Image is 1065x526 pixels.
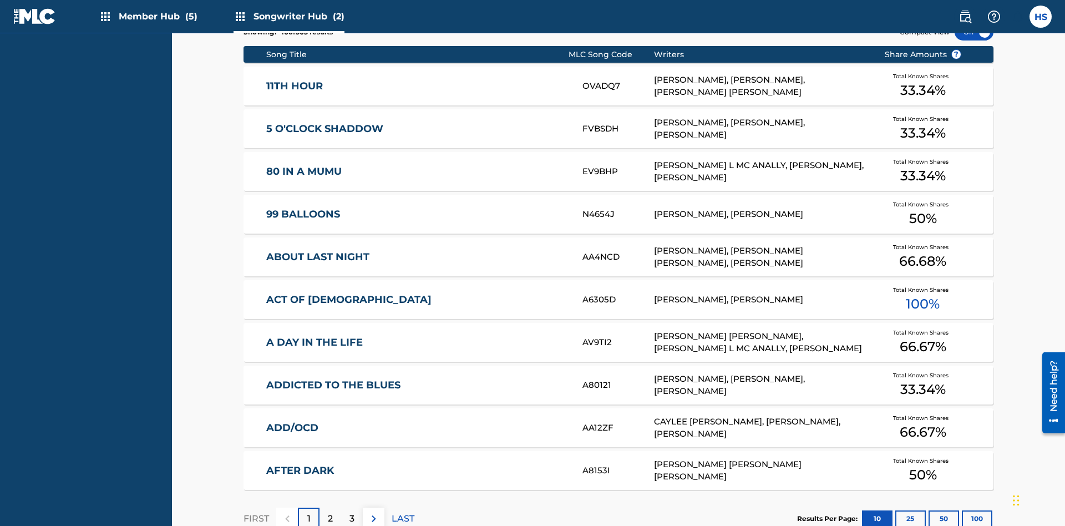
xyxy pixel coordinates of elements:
span: 66.67 % [900,337,946,357]
span: 33.34 % [900,166,946,186]
img: Top Rightsholders [234,10,247,23]
div: [PERSON_NAME], [PERSON_NAME], [PERSON_NAME] [654,373,868,398]
span: (5) [185,11,197,22]
a: 11TH HOUR [266,80,568,93]
span: Songwriter Hub [253,10,344,23]
span: 50 % [909,465,937,485]
div: [PERSON_NAME] [PERSON_NAME] [PERSON_NAME] [654,458,868,483]
div: [PERSON_NAME] [PERSON_NAME], [PERSON_NAME] L MC ANALLY, [PERSON_NAME] [654,330,868,355]
div: Writers [654,49,868,60]
div: MLC Song Code [569,49,654,60]
span: (2) [333,11,344,22]
a: 99 BALLOONS [266,208,568,221]
div: [PERSON_NAME], [PERSON_NAME] [PERSON_NAME], [PERSON_NAME] [654,245,868,270]
div: Notifications [1012,11,1023,22]
div: FVBSDH [582,123,653,135]
p: FIRST [244,512,269,525]
div: [PERSON_NAME] L MC ANALLY, [PERSON_NAME], [PERSON_NAME] [654,159,868,184]
img: right [367,512,381,525]
a: ADD/OCD [266,422,568,434]
span: Total Known Shares [893,457,953,465]
div: [PERSON_NAME], [PERSON_NAME] [654,294,868,306]
p: Results Per Page: [797,514,860,524]
span: 100 % [906,294,940,314]
a: AFTER DARK [266,464,568,477]
iframe: Resource Center [1034,348,1065,439]
div: [PERSON_NAME], [PERSON_NAME], [PERSON_NAME] [PERSON_NAME] [654,74,868,99]
span: Total Known Shares [893,328,953,337]
div: Song Title [266,49,569,60]
div: N4654J [582,208,653,221]
img: MLC Logo [13,8,56,24]
p: LAST [392,512,414,525]
span: 33.34 % [900,380,946,399]
a: 5 O'CLOCK SHADDOW [266,123,568,135]
div: AA4NCD [582,251,653,264]
span: ? [952,50,961,59]
div: A6305D [582,294,653,306]
iframe: Chat Widget [1010,473,1065,526]
span: Total Known Shares [893,72,953,80]
span: Share Amounts [885,49,961,60]
img: Top Rightsholders [99,10,112,23]
span: Total Known Shares [893,371,953,380]
div: A80121 [582,379,653,392]
div: OVADQ7 [582,80,653,93]
a: ABOUT LAST NIGHT [266,251,568,264]
span: Member Hub [119,10,197,23]
div: A8153I [582,464,653,477]
p: 1 [307,512,311,525]
div: Drag [1013,484,1020,517]
div: [PERSON_NAME], [PERSON_NAME], [PERSON_NAME] [654,117,868,141]
p: 3 [349,512,354,525]
span: Total Known Shares [893,414,953,422]
img: search [958,10,972,23]
span: Total Known Shares [893,115,953,123]
div: AV9TI2 [582,336,653,349]
div: EV9BHP [582,165,653,178]
a: ACT OF [DEMOGRAPHIC_DATA] [266,294,568,306]
span: 33.34 % [900,123,946,143]
div: CAYLEE [PERSON_NAME], [PERSON_NAME], [PERSON_NAME] [654,416,868,441]
span: Total Known Shares [893,286,953,294]
div: User Menu [1029,6,1052,28]
span: 66.67 % [900,422,946,442]
div: Help [983,6,1005,28]
a: Public Search [954,6,976,28]
span: Total Known Shares [893,200,953,209]
span: 50 % [909,209,937,229]
span: Total Known Shares [893,243,953,251]
span: 33.34 % [900,80,946,100]
p: 2 [328,512,333,525]
div: [PERSON_NAME], [PERSON_NAME] [654,208,868,221]
div: AA12ZF [582,422,653,434]
a: A DAY IN THE LIFE [266,336,568,349]
span: Total Known Shares [893,158,953,166]
span: 66.68 % [899,251,946,271]
img: help [987,10,1001,23]
a: ADDICTED TO THE BLUES [266,379,568,392]
a: 80 IN A MUMU [266,165,568,178]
